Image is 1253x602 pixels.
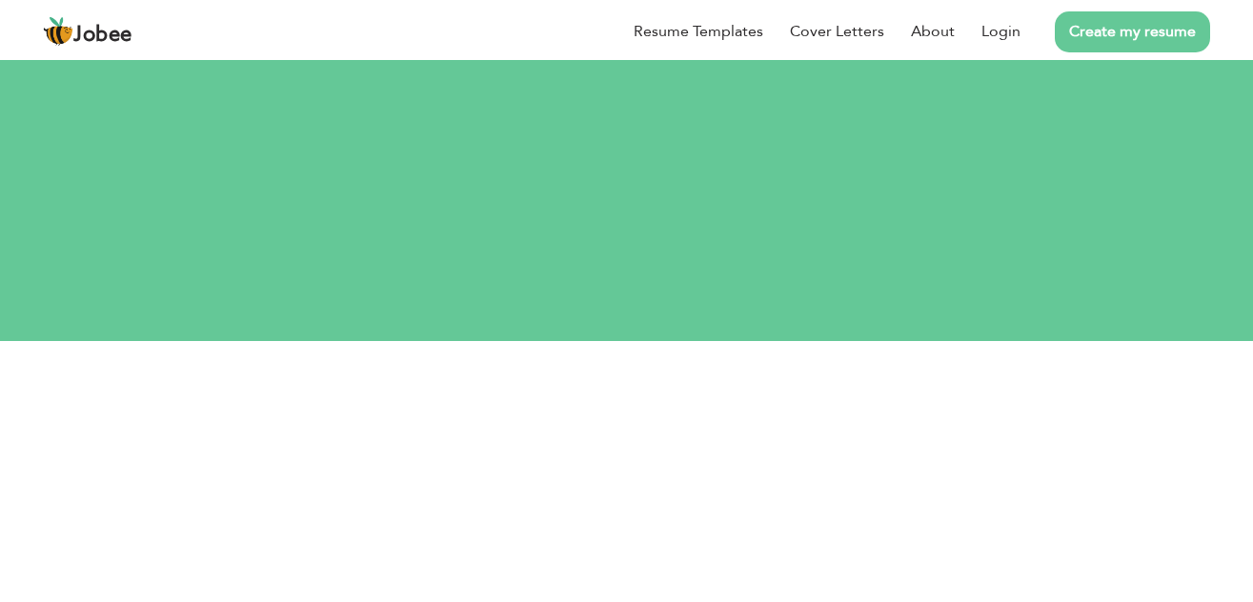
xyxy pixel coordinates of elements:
[1055,11,1210,52] a: Create my resume
[43,16,132,47] a: Jobee
[73,25,132,46] span: Jobee
[981,20,1021,43] a: Login
[43,16,73,47] img: jobee.io
[911,20,955,43] a: About
[634,20,763,43] a: Resume Templates
[790,20,884,43] a: Cover Letters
